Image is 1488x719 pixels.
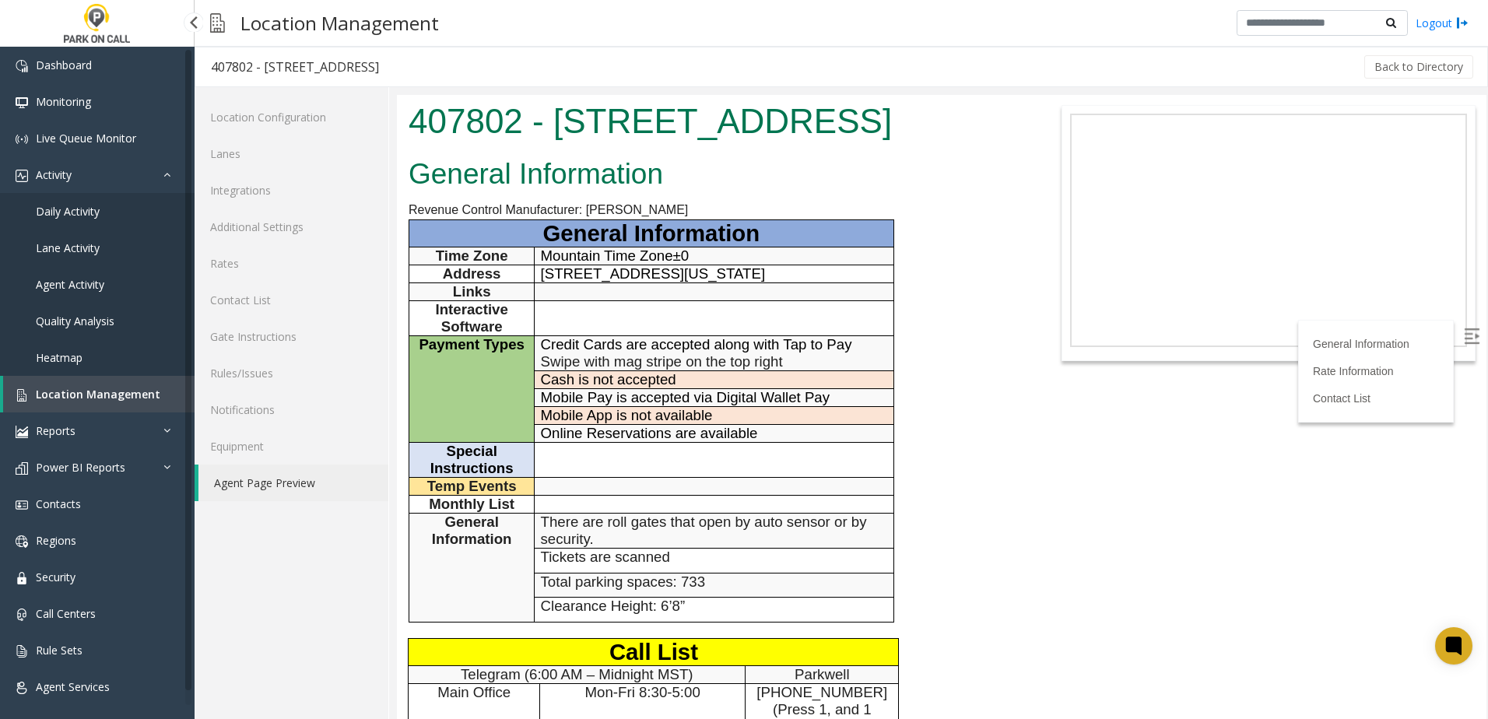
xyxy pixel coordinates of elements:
span: Tickets are scanned [144,454,273,470]
span: Regions [36,533,76,548]
span: Main Office [40,589,114,605]
button: Back to Directory [1364,55,1473,79]
span: [STREET_ADDRESS][US_STATE] [144,170,369,187]
img: 'icon' [16,682,28,694]
span: Heatmap [36,350,82,365]
a: Rates [195,245,388,282]
span: Time Zone [39,153,111,169]
a: Lanes [195,135,388,172]
span: Interactive Software [39,206,111,240]
span: Activity [36,167,72,182]
img: 'icon' [16,462,28,475]
span: Address [46,170,104,187]
img: 'icon' [16,572,28,584]
img: 'icon' [16,426,28,438]
span: General Information [146,125,363,151]
span: Mobile Pay is accepted via Digital Wallet Pay [144,294,433,310]
a: Rules/Issues [195,355,388,391]
span: Clearance Height: 6’8” [144,503,289,519]
a: Location Configuration [195,99,388,135]
span: Monthly List [32,401,118,417]
span: Temp Events [30,383,120,399]
span: Contacts [36,496,81,511]
a: Contact List [916,297,974,310]
span: Links [56,188,94,205]
span: Payment Types [22,241,128,258]
span: Daily Activity [36,204,100,219]
span: There are roll gates that open by auto sensor or by security. [144,419,470,452]
h1: 407802 - [STREET_ADDRESS] [12,2,624,51]
span: General Information [35,419,115,452]
span: Credit Cards are accepted along with Tap to Pay [144,241,455,258]
img: pageIcon [210,4,225,42]
a: Agent Page Preview [198,465,388,501]
span: Security [36,570,75,584]
h3: Location Management [233,4,447,42]
span: Monitoring [36,94,91,109]
img: 'icon' [16,170,28,182]
span: Telegram (6:00 AM – Midnight MST) [64,571,297,587]
a: Contact List [195,282,388,318]
span: Rule Sets [36,643,82,658]
img: 'icon' [16,499,28,511]
span: ±0 [276,153,293,169]
span: Revenue Control Manufacturer: [PERSON_NAME] [12,108,291,121]
span: Quality Analysis [36,314,114,328]
span: (Press 1, and 1 again) [376,606,475,640]
span: Total parking spaces: 733 [144,479,309,495]
h2: General Information [12,59,624,100]
img: logout [1456,15,1469,31]
span: Mountain Time Zone [144,153,276,169]
span: Mon-Fri 8:30-5:00 [188,589,304,605]
a: Notifications [195,391,388,428]
span: Power BI Reports [36,460,125,475]
img: 'icon' [16,609,28,621]
span: Agent Activity [36,277,104,292]
a: Additional Settings [195,209,388,245]
span: Parkwell [398,571,453,587]
span: Lane Activity [36,240,100,255]
img: 'icon' [16,133,28,146]
img: 'icon' [16,645,28,658]
span: Swipe with mag stripe on the top right [144,258,386,275]
span: Cash is not accepted [144,276,279,293]
span: Call Centers [36,606,96,621]
a: General Information [916,243,1012,255]
a: Integrations [195,172,388,209]
span: Live Queue Monitor [36,131,136,146]
a: Rate Information [916,270,997,282]
a: Logout [1416,15,1469,31]
div: 407802 - [STREET_ADDRESS] [211,57,379,77]
span: Reports [36,423,75,438]
span: Location Management [36,387,160,402]
a: Location Management [3,376,195,412]
a: Equipment [195,428,388,465]
a: Gate Instructions [195,318,388,355]
img: 'icon' [16,389,28,402]
span: Dashboard [36,58,92,72]
span: Special Instructions [33,348,117,381]
img: 'icon' [16,96,28,109]
span: Agent Services [36,679,110,694]
span: [PHONE_NUMBER] [360,589,490,605]
span: Online Reservations are available [144,330,361,346]
img: 'icon' [16,60,28,72]
span: Call List [212,544,301,570]
img: Open/Close Sidebar Menu [1067,233,1083,249]
span: Mobile App is not available [144,312,316,328]
img: 'icon' [16,535,28,548]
